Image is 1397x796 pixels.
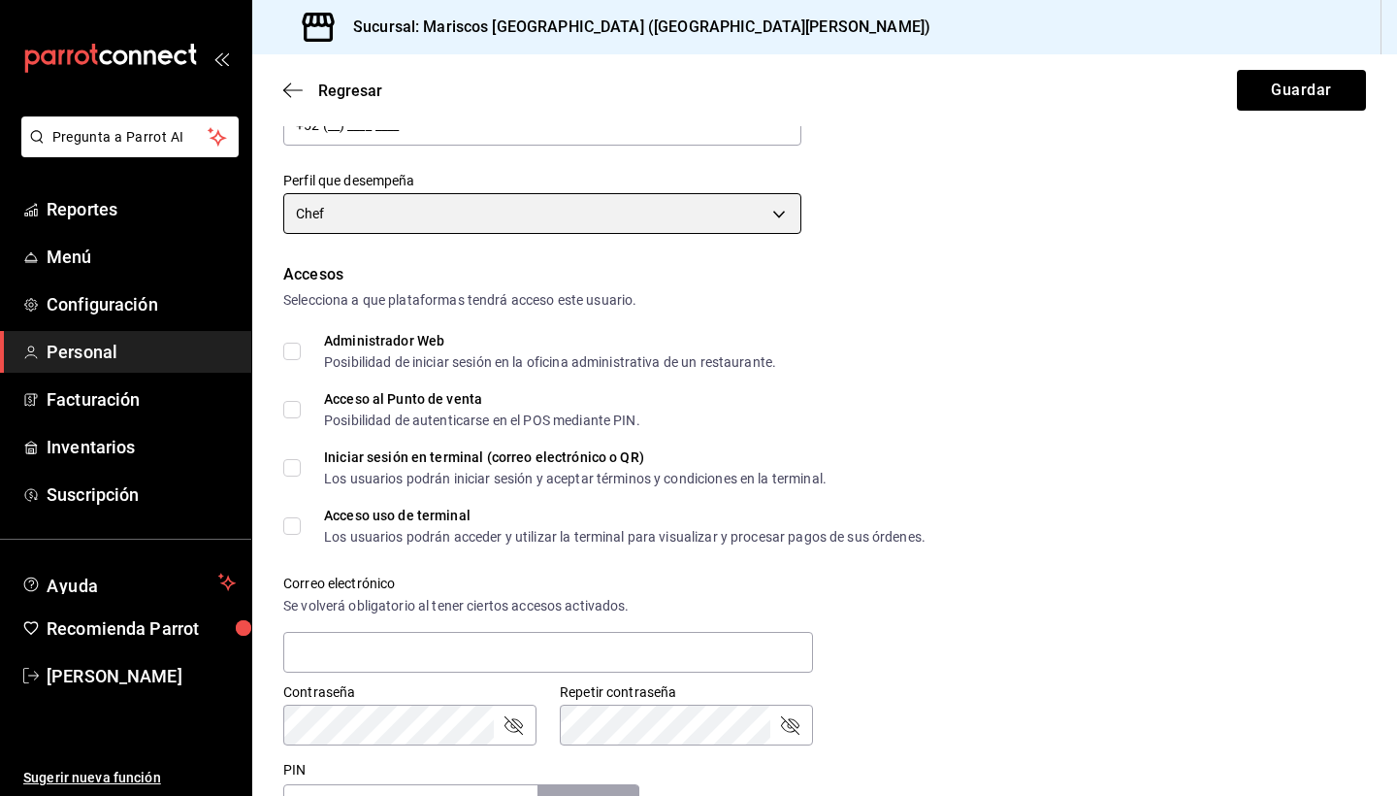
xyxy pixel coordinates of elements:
[502,713,525,737] button: passwordField
[213,50,229,66] button: open_drawer_menu
[324,334,776,348] div: Administrador Web
[47,291,236,317] span: Configuración
[324,414,640,427] div: Posibilidad de autenticarse en el POS mediante PIN.
[47,615,236,642] span: Recomienda Parrot
[338,16,930,39] h3: Sucursal: Mariscos [GEOGRAPHIC_DATA] ([GEOGRAPHIC_DATA][PERSON_NAME])
[283,82,382,100] button: Regresar
[47,244,236,270] span: Menú
[283,174,801,187] label: Perfil que desempeña
[47,571,211,594] span: Ayuda
[21,116,239,157] button: Pregunta a Parrot AI
[324,450,827,464] div: Iniciar sesión en terminal (correo electrónico o QR)
[324,472,827,485] div: Los usuarios podrán iniciar sesión y aceptar términos y condiciones en la terminal.
[47,386,236,413] span: Facturación
[283,290,1366,311] div: Selecciona a que plataformas tendrá acceso este usuario.
[560,685,813,699] label: Repetir contraseña
[324,530,926,544] div: Los usuarios podrán acceder y utilizar la terminal para visualizar y procesar pagos de sus órdenes.
[283,596,813,616] div: Se volverá obligatorio al tener ciertos accesos activados.
[283,763,306,777] label: PIN
[778,713,801,737] button: passwordField
[283,685,536,699] label: Contraseña
[47,339,236,365] span: Personal
[1237,70,1366,111] button: Guardar
[283,263,1366,286] div: Accesos
[324,509,926,522] div: Acceso uso de terminal
[14,141,239,161] a: Pregunta a Parrot AI
[324,392,640,406] div: Acceso al Punto de venta
[283,577,813,590] label: Correo electrónico
[47,196,236,222] span: Reportes
[283,193,801,234] div: Chef
[324,355,776,369] div: Posibilidad de iniciar sesión en la oficina administrativa de un restaurante.
[47,434,236,460] span: Inventarios
[318,82,382,100] span: Regresar
[47,481,236,508] span: Suscripción
[47,663,236,689] span: [PERSON_NAME]
[23,768,236,788] span: Sugerir nueva función
[52,127,209,148] span: Pregunta a Parrot AI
